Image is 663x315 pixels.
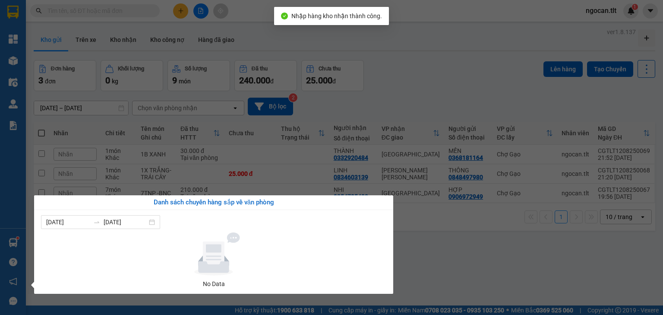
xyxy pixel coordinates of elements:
[291,13,382,19] span: Nhập hàng kho nhận thành công.
[104,217,147,227] input: Đến ngày
[281,13,288,19] span: check-circle
[41,197,386,208] div: Danh sách chuyến hàng sắp về văn phòng
[44,279,383,289] div: No Data
[93,219,100,226] span: to
[46,217,90,227] input: Từ ngày
[93,219,100,226] span: swap-right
